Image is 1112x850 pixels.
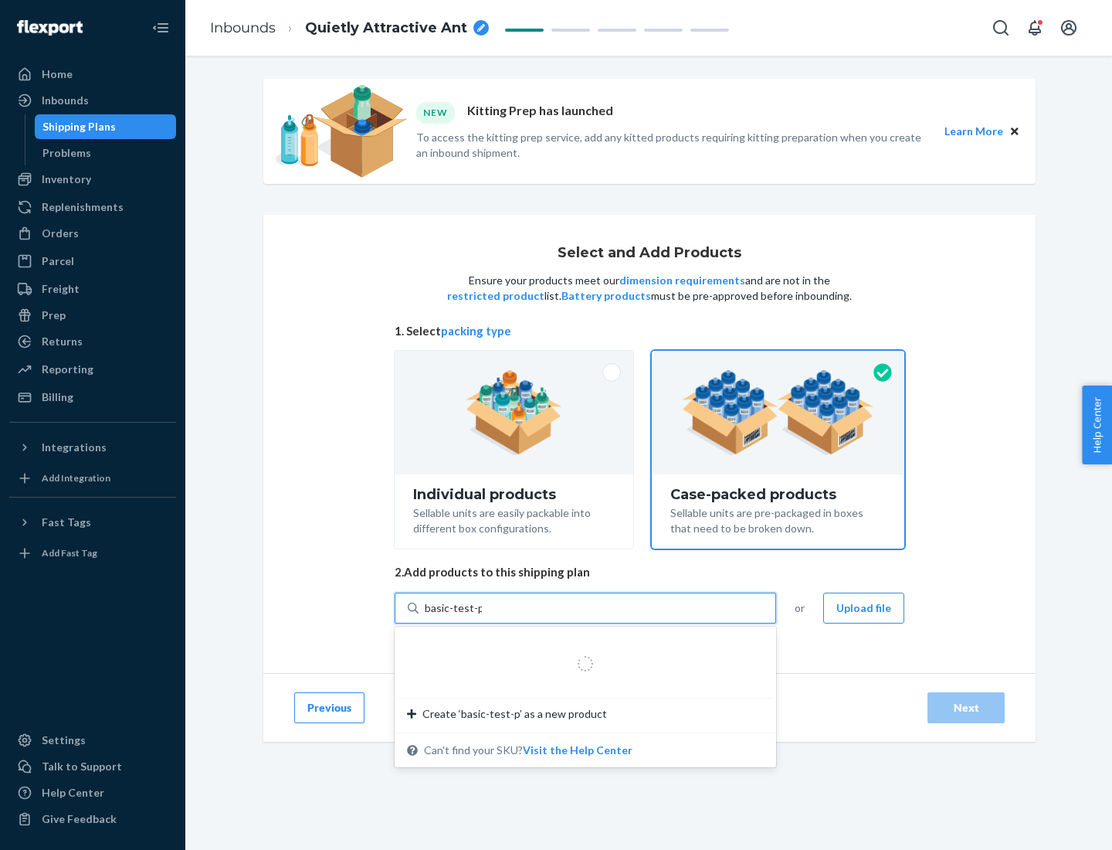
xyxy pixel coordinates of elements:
[416,130,931,161] p: To access the kitting prep service, add any kitted products requiring kitting preparation when yo...
[35,141,177,165] a: Problems
[42,145,91,161] div: Problems
[9,754,176,779] a: Talk to Support
[9,510,176,535] button: Fast Tags
[42,281,80,297] div: Freight
[9,780,176,805] a: Help Center
[985,12,1016,43] button: Open Search Box
[42,440,107,455] div: Integrations
[795,600,805,616] span: or
[467,102,613,123] p: Kitting Prep has launched
[9,62,176,87] a: Home
[395,323,904,339] span: 1. Select
[42,66,73,82] div: Home
[927,692,1005,723] button: Next
[447,288,544,304] button: restricted product
[42,389,73,405] div: Billing
[42,546,97,559] div: Add Fast Tag
[9,167,176,192] a: Inventory
[9,277,176,301] a: Freight
[294,692,364,723] button: Previous
[413,487,615,502] div: Individual products
[42,226,79,241] div: Orders
[35,114,177,139] a: Shipping Plans
[198,5,501,51] ol: breadcrumbs
[42,253,74,269] div: Parcel
[416,102,455,123] div: NEW
[670,502,886,536] div: Sellable units are pre-packaged in boxes that need to be broken down.
[425,600,482,616] input: Create ‘basic-test-p’ as a new productCan't find your SKU?Visit the Help Center
[42,199,124,215] div: Replenishments
[944,123,1003,140] button: Learn More
[210,19,276,36] a: Inbounds
[42,733,86,748] div: Settings
[42,308,66,323] div: Prep
[42,785,104,801] div: Help Center
[17,20,83,36] img: Flexport logo
[395,564,904,580] span: 2. Add products to this shipping plan
[466,370,562,455] img: individual-pack.facf35554cb0f1810c75b2bd6df2d64e.png
[9,435,176,460] button: Integrations
[42,811,117,827] div: Give Feedback
[682,370,874,455] img: case-pack.59cecea509d18c883b923b81aeac6d0b.png
[42,362,93,377] div: Reporting
[1006,123,1023,140] button: Close
[9,195,176,219] a: Replenishments
[145,12,176,43] button: Close Navigation
[9,728,176,753] a: Settings
[305,19,467,39] span: Quietly Attractive Ant
[1019,12,1050,43] button: Open notifications
[42,515,91,530] div: Fast Tags
[9,221,176,246] a: Orders
[42,334,83,349] div: Returns
[561,288,651,304] button: Battery products
[42,93,89,108] div: Inbounds
[9,807,176,831] button: Give Feedback
[1053,12,1084,43] button: Open account menu
[523,743,632,758] button: Create ‘basic-test-p’ as a new productCan't find your SKU?
[424,743,632,758] span: Can't find your SKU?
[9,249,176,274] a: Parcel
[619,273,745,288] button: dimension requirements
[9,385,176,410] a: Billing
[441,323,511,339] button: packing type
[42,119,116,134] div: Shipping Plans
[823,593,904,624] button: Upload file
[446,273,853,304] p: Ensure your products meet our and are not in the list. must be pre-approved before inbounding.
[941,700,992,716] div: Next
[413,502,615,536] div: Sellable units are easily packable into different box configurations.
[1082,386,1112,464] button: Help Center
[9,541,176,566] a: Add Fast Tag
[42,759,122,774] div: Talk to Support
[9,303,176,328] a: Prep
[422,706,607,722] span: Create ‘basic-test-p’ as a new product
[9,466,176,491] a: Add Integration
[9,357,176,382] a: Reporting
[9,88,176,113] a: Inbounds
[670,487,886,502] div: Case-packed products
[42,172,91,187] div: Inventory
[42,471,110,484] div: Add Integration
[558,246,741,261] h1: Select and Add Products
[9,329,176,354] a: Returns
